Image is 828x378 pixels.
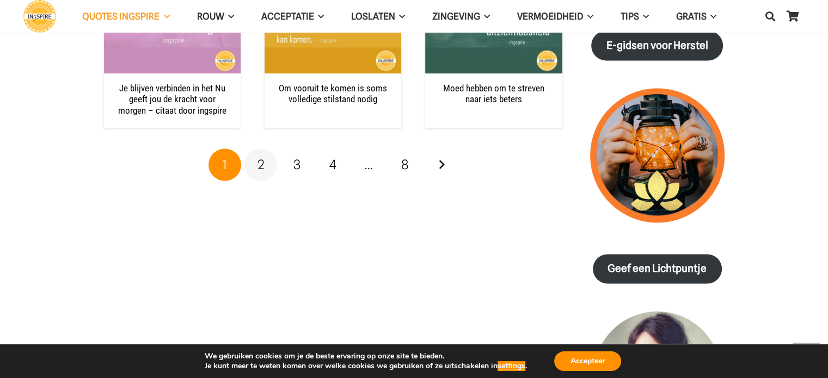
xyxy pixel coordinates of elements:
img: lichtpuntjes voor in donkere tijden [590,88,725,222]
a: Pagina 8 [389,148,421,181]
span: Pagina 1 [208,148,241,181]
a: LoslatenLoslaten Menu [338,3,419,30]
span: TIPS Menu [639,3,648,30]
span: VERMOEIDHEID Menu [583,3,593,30]
span: Acceptatie Menu [314,3,324,30]
span: Loslaten [351,11,395,22]
a: ZingevingZingeving Menu [419,3,504,30]
a: Moed hebben om te streven naar iets beters [443,83,544,104]
span: 2 [257,157,265,172]
a: GRATISGRATIS Menu [663,3,730,30]
span: … [353,148,385,181]
a: TIPSTIPS Menu [606,3,662,30]
span: 3 [293,157,300,172]
a: Pagina 4 [317,148,349,181]
p: Je kunt meer te weten komen over welke cookies we gebruiken of ze uitschakelen in . [205,361,527,371]
span: QUOTES INGSPIRE Menu [160,3,169,30]
a: AcceptatieAcceptatie Menu [248,3,338,30]
span: Loslaten Menu [395,3,405,30]
a: QUOTES INGSPIREQUOTES INGSPIRE Menu [69,3,183,30]
span: QUOTES INGSPIRE [82,11,160,22]
a: Pagina 3 [281,148,314,181]
p: We gebruiken cookies om je de beste ervaring op onze site te bieden. [205,351,527,361]
a: Geef een Lichtpuntje [593,254,722,284]
span: 1 [222,157,227,172]
span: 8 [401,157,409,172]
a: ROUWROUW Menu [183,3,247,30]
a: VERMOEIDHEIDVERMOEIDHEID Menu [504,3,606,30]
a: Terug naar top [793,343,820,370]
button: Accepteer [554,351,621,371]
span: VERMOEIDHEID [517,11,583,22]
strong: Geef een Lichtpuntje [608,262,707,275]
span: GRATIS [676,11,707,22]
a: Zoeken [759,3,781,30]
span: Zingeving [432,11,480,22]
a: Pagina 2 [244,148,277,181]
span: GRATIS Menu [707,3,716,30]
span: ROUW Menu [224,3,234,30]
button: settings [498,361,525,371]
span: TIPS [620,11,639,22]
a: Om vooruit te komen is soms volledige stilstand nodig [279,83,387,104]
span: Zingeving Menu [480,3,490,30]
span: ROUW [197,11,224,22]
span: Acceptatie [261,11,314,22]
span: 4 [329,157,336,172]
strong: E-gidsen voor Herstel [606,39,708,52]
a: E-gidsen voor Herstel [591,30,723,60]
a: Je blijven verbinden in het Nu geeft jou de kracht voor morgen – citaat door ingspire [118,83,226,116]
